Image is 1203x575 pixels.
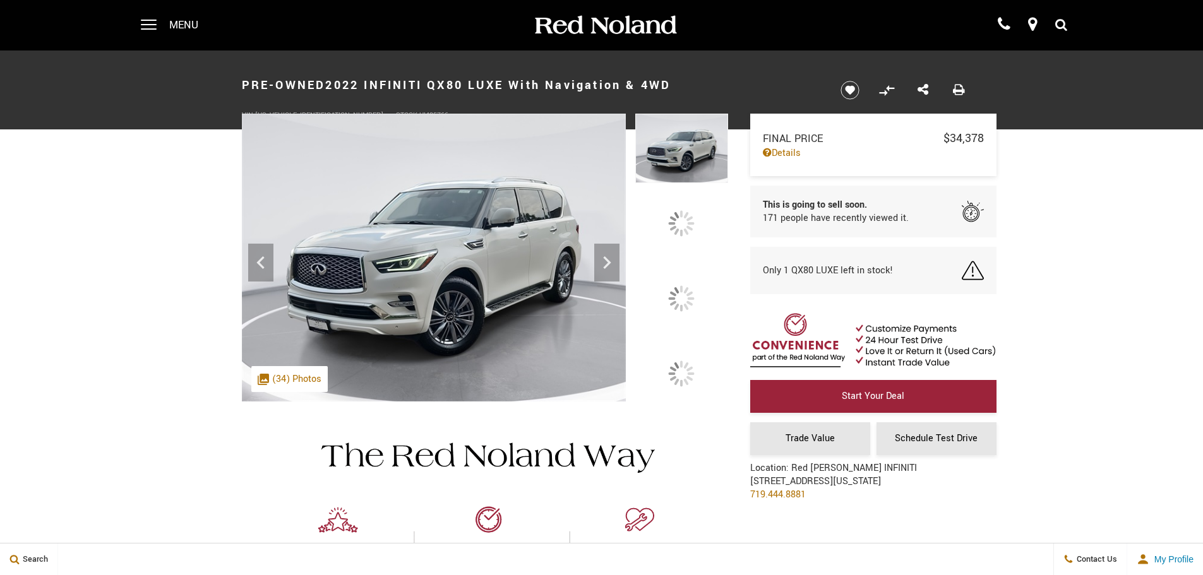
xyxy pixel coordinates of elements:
[763,130,984,146] a: Final Price $34,378
[918,82,928,98] a: Share this Pre-Owned 2022 INFINITI QX80 LUXE With Navigation & 4WD
[255,110,383,120] span: [US_VEHICLE_IDENTIFICATION_NUMBER]
[953,82,965,98] a: Print this Pre-Owned 2022 INFINITI QX80 LUXE With Navigation & 4WD
[419,110,448,120] span: UI485766
[251,366,328,392] div: (34) Photos
[943,130,984,146] span: $34,378
[763,264,893,277] span: Only 1 QX80 LUXE left in stock!
[750,488,806,501] a: 719.444.8881
[242,110,255,120] span: VIN:
[396,110,419,120] span: Stock:
[20,554,48,565] span: Search
[786,432,835,445] span: Trade Value
[1074,554,1117,565] span: Contact Us
[842,389,904,403] span: Start Your Deal
[242,77,326,93] strong: Pre-Owned
[877,81,896,100] button: Compare vehicle
[242,114,626,401] img: Used 2022 White INFINITI LUXE image 1
[750,422,870,455] a: Trade Value
[1149,554,1194,564] span: My Profile
[750,461,917,511] div: Location: Red [PERSON_NAME] INFINITI [STREET_ADDRESS][US_STATE]
[895,432,978,445] span: Schedule Test Drive
[763,146,984,160] a: Details
[836,80,864,100] button: Save vehicle
[877,422,997,455] a: Schedule Test Drive
[1127,543,1203,575] button: user-profile-menu
[763,211,909,225] span: 171 people have recently viewed it.
[242,60,820,110] h1: 2022 INFINITI QX80 LUXE With Navigation & 4WD
[750,380,997,413] a: Start Your Deal
[763,198,909,211] span: This is going to sell soon.
[532,15,678,37] img: Red Noland Auto Group
[763,131,943,146] span: Final Price
[635,114,727,183] img: Used 2022 White INFINITI LUXE image 1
